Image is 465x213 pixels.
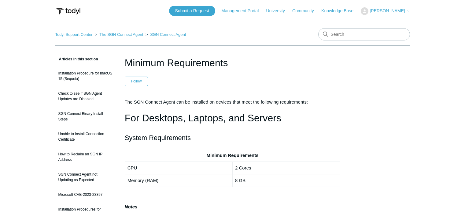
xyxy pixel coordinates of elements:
[55,148,116,165] a: How to Reclaim an SGN IP Address
[94,32,144,37] li: The SGN Connect Agent
[55,32,93,37] a: Todyl Support Center
[321,8,360,14] a: Knowledge Base
[55,189,116,200] a: Microsoft CVE-2023-23397
[55,67,116,85] a: Installation Procedure for macOS 15 (Sequoia)
[318,28,410,40] input: Search
[55,57,98,61] span: Articles in this section
[232,162,340,174] td: 2 Cores
[361,7,410,15] button: [PERSON_NAME]
[125,77,148,86] button: Follow Article
[99,32,143,37] a: The SGN Connect Agent
[55,108,116,125] a: SGN Connect Binary Install Steps
[55,169,116,186] a: SGN Connect Agent not Updating as Expected
[55,128,116,145] a: Unable to Install Connection Certificate
[206,153,258,158] strong: Minimum Requirements
[55,88,116,105] a: Check to see if SGN Agent Updates are Disabled
[125,174,232,187] td: Memory (RAM)
[125,162,232,174] td: CPU
[125,134,191,142] span: System Requirements
[144,32,186,37] li: SGN Connect Agent
[55,32,94,37] li: Todyl Support Center
[232,174,340,187] td: 8 GB
[125,55,341,70] h1: Minimum Requirements
[125,112,281,124] span: For Desktops, Laptops, and Servers
[55,6,81,17] img: Todyl Support Center Help Center home page
[266,8,291,14] a: University
[292,8,320,14] a: Community
[125,204,138,209] strong: Notes
[370,8,405,13] span: [PERSON_NAME]
[169,6,215,16] a: Submit a Request
[221,8,265,14] a: Management Portal
[150,32,186,37] a: SGN Connect Agent
[125,99,308,105] span: The SGN Connect Agent can be installed on devices that meet the following requirements:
